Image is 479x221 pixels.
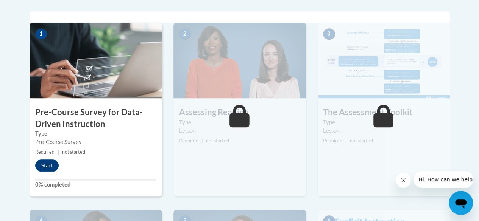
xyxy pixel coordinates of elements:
span: | [201,138,203,144]
span: Required [35,149,55,155]
h3: The Assessment Toolkit [317,107,450,118]
img: Course Image [30,23,162,98]
span: Required [179,138,198,144]
button: Start [35,159,59,172]
iframe: Button to launch messaging window [449,191,473,215]
span: not started [62,149,85,155]
span: Required [323,138,342,144]
div: Lesson [323,127,444,135]
span: not started [350,138,373,144]
span: 2 [179,28,191,40]
label: Type [179,118,300,127]
h3: Pre-Course Survey for Data-Driven Instruction [30,107,162,130]
h3: Assessing Reading [173,107,306,118]
label: Type [323,118,444,127]
span: | [58,149,59,155]
label: Type [35,130,156,138]
span: not started [206,138,229,144]
span: 3 [323,28,335,40]
div: Pre-Course Survey [35,138,156,146]
span: | [345,138,347,144]
img: Course Image [317,23,450,98]
span: 1 [35,28,47,40]
div: Lesson [179,127,300,135]
iframe: Close message [396,173,411,188]
img: Course Image [173,23,306,98]
span: Hi. How can we help? [5,5,61,11]
iframe: Message from company [414,171,473,188]
label: 0% completed [35,181,156,189]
